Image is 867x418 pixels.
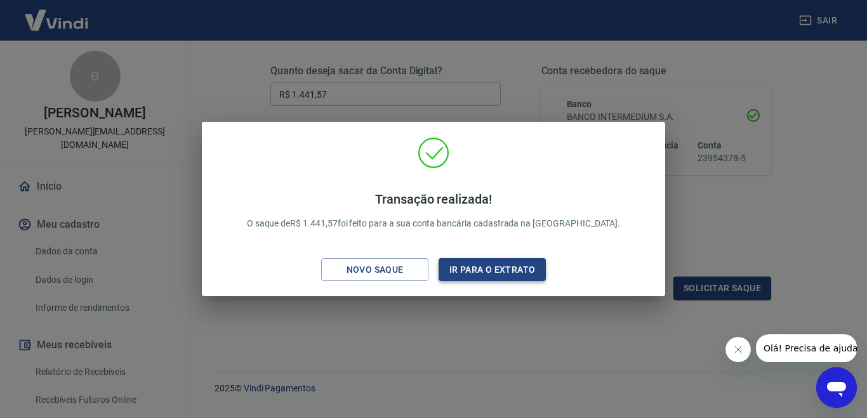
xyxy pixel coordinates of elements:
h4: Transação realizada! [247,192,621,207]
button: Novo saque [321,258,428,282]
button: Ir para o extrato [439,258,546,282]
iframe: Botão para abrir a janela de mensagens [816,367,857,408]
iframe: Fechar mensagem [725,337,751,362]
p: O saque de R$ 1.441,57 foi feito para a sua conta bancária cadastrada na [GEOGRAPHIC_DATA]. [247,192,621,230]
div: Novo saque [331,262,419,278]
span: Olá! Precisa de ajuda? [8,9,107,19]
iframe: Mensagem da empresa [756,334,857,362]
